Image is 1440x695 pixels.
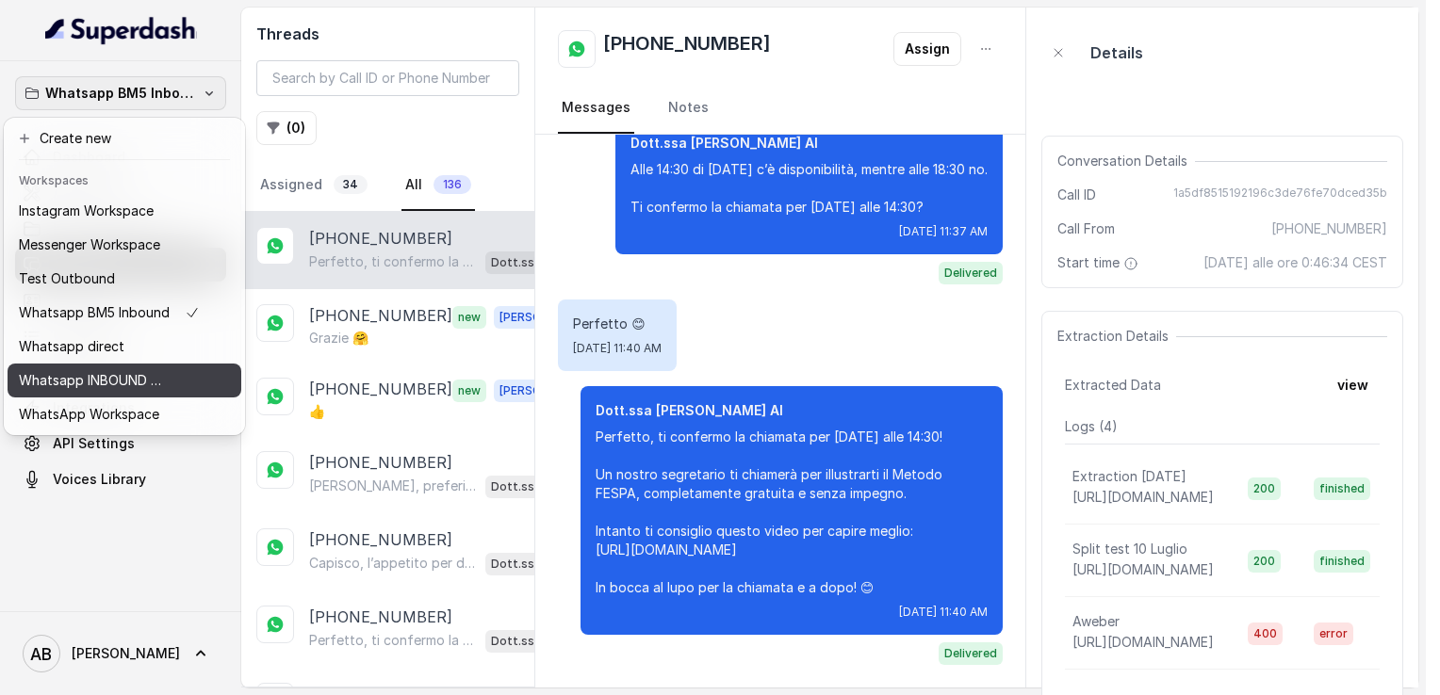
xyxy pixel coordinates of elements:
p: Whatsapp direct [19,335,124,358]
button: Create new [8,121,241,155]
p: WhatsApp Workspace [19,403,159,426]
p: Whatsapp BM5 Inbound [45,82,196,105]
button: Whatsapp BM5 Inbound [15,76,226,110]
p: Whatsapp INBOUND Workspace [19,369,170,392]
header: Workspaces [8,164,241,194]
p: Whatsapp BM5 Inbound [19,301,170,324]
p: Instagram Workspace [19,200,154,222]
div: Whatsapp BM5 Inbound [4,118,245,435]
p: Test Outbound [19,267,115,290]
p: Messenger Workspace [19,234,160,256]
